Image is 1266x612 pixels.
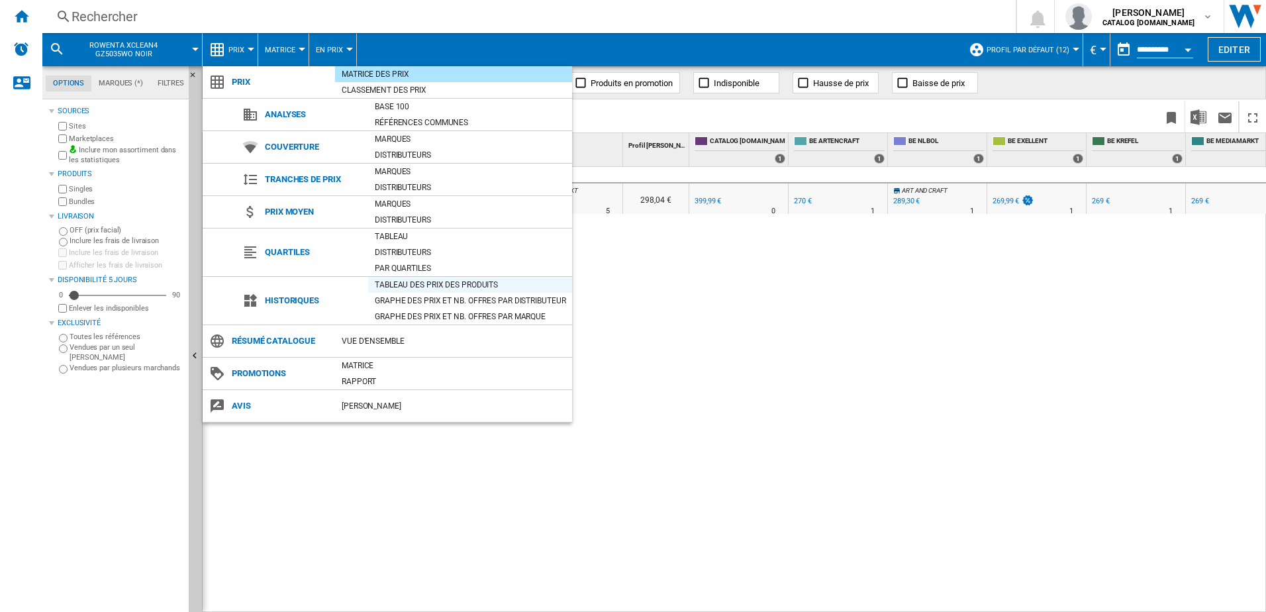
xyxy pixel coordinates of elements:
span: Prix moyen [258,203,368,221]
span: Avis [225,397,335,415]
div: Classement des prix [335,83,572,97]
div: Matrice des prix [335,68,572,81]
span: Couverture [258,138,368,156]
div: [PERSON_NAME] [335,399,572,413]
div: Marques [368,132,572,146]
div: Tableau des prix des produits [368,278,572,291]
span: Tranches de prix [258,170,368,189]
div: Vue d'ensemble [335,334,572,348]
div: Distributeurs [368,181,572,194]
div: Graphe des prix et nb. offres par distributeur [368,294,572,307]
div: Tableau [368,230,572,243]
span: Analyses [258,105,368,124]
div: Base 100 [368,100,572,113]
div: Distributeurs [368,148,572,162]
span: Prix [225,73,335,91]
span: Historiques [258,291,368,310]
span: Promotions [225,364,335,383]
div: Matrice [335,359,572,372]
div: Marques [368,197,572,211]
div: Références communes [368,116,572,129]
div: Distributeurs [368,246,572,259]
div: Par quartiles [368,262,572,275]
div: Marques [368,165,572,178]
div: Graphe des prix et nb. offres par marque [368,310,572,323]
span: Résumé catalogue [225,332,335,350]
div: Distributeurs [368,213,572,227]
div: Rapport [335,375,572,388]
span: Quartiles [258,243,368,262]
